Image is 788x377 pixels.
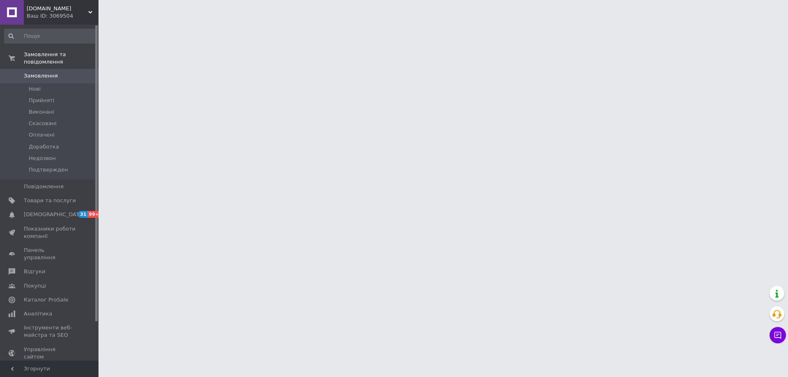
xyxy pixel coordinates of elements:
[87,211,101,218] span: 99+
[27,5,88,12] span: KUPICOM.TOP
[29,97,54,104] span: Прийняті
[24,197,76,204] span: Товари та послуги
[24,346,76,361] span: Управління сайтом
[29,143,59,151] span: Доработка
[27,12,98,20] div: Ваш ID: 3069504
[770,327,786,343] button: Чат з покупцем
[24,211,85,218] span: [DEMOGRAPHIC_DATA]
[29,120,57,127] span: Скасовані
[24,247,76,261] span: Панель управління
[29,166,68,174] span: Подтвержден
[78,211,87,218] span: 31
[24,51,98,66] span: Замовлення та повідомлення
[24,225,76,240] span: Показники роботи компанії
[29,131,55,139] span: Оплачені
[29,108,54,116] span: Виконані
[24,324,76,339] span: Інструменти веб-майстра та SEO
[29,85,41,93] span: Нові
[24,310,52,318] span: Аналітика
[24,296,68,304] span: Каталог ProSale
[24,282,46,290] span: Покупці
[24,72,58,80] span: Замовлення
[4,29,97,43] input: Пошук
[24,183,64,190] span: Повідомлення
[24,268,45,275] span: Відгуки
[29,155,56,162] span: Недозвон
